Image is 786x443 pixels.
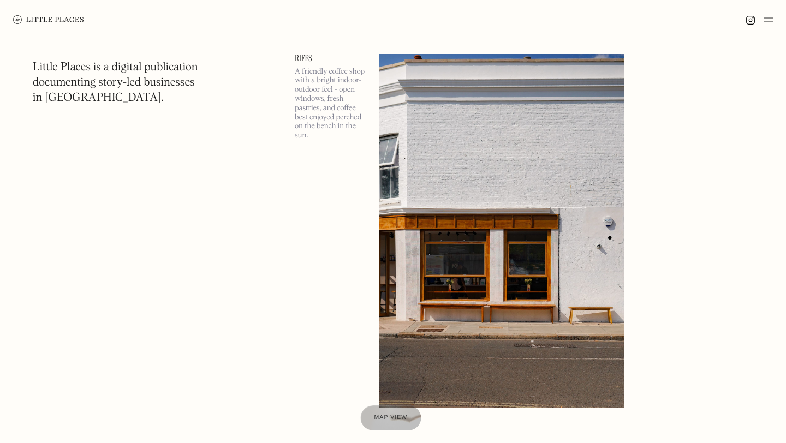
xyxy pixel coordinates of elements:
a: Riffs [295,54,366,63]
a: Map view [360,405,421,430]
span: Map view [374,415,407,421]
img: Riffs [379,54,624,409]
p: A friendly coffee shop with a bright indoor-outdoor feel - open windows, fresh pastries, and coff... [295,67,366,140]
h1: Little Places is a digital publication documenting story-led businesses in [GEOGRAPHIC_DATA]. [33,60,198,106]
